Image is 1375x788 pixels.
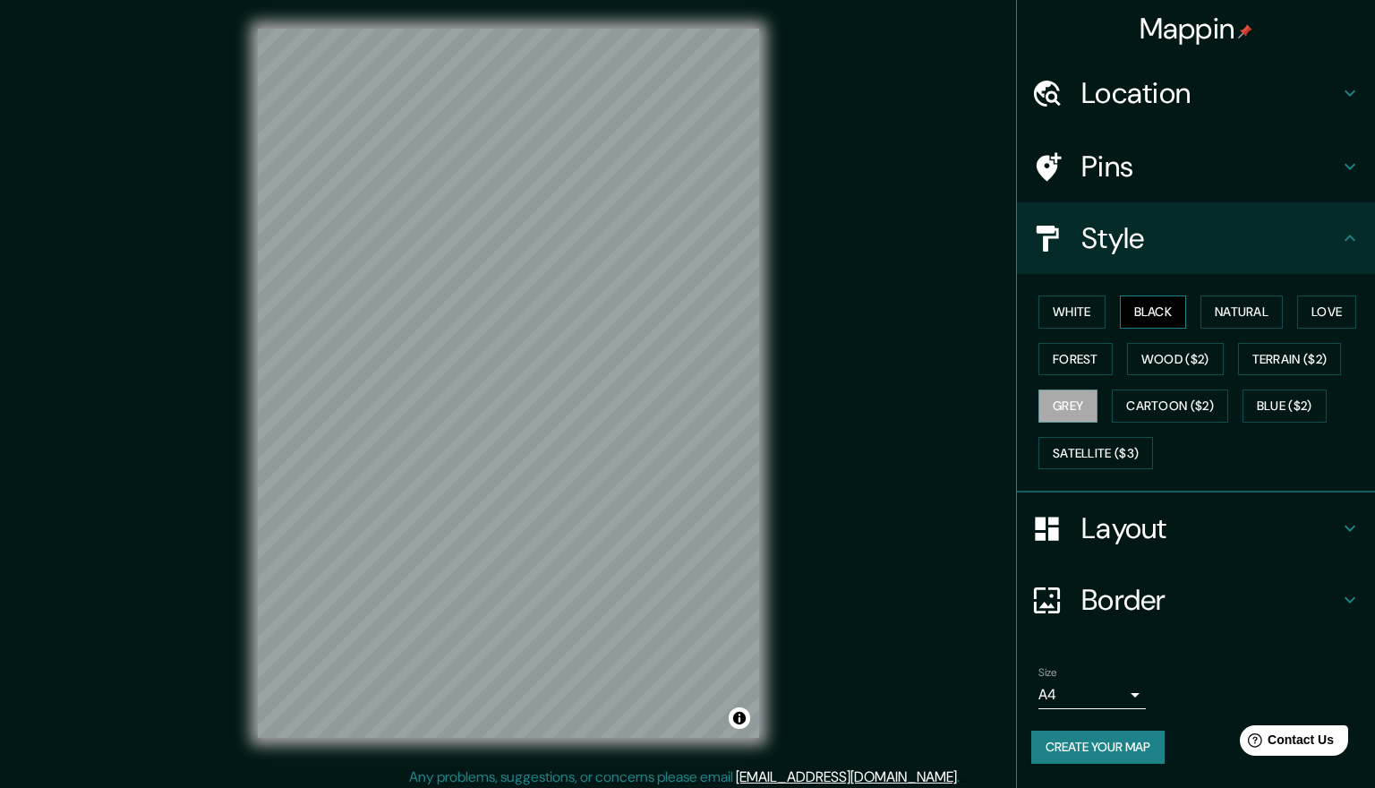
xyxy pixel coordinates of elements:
[1017,492,1375,564] div: Layout
[258,29,759,738] canvas: Map
[1216,718,1355,768] iframe: Help widget launcher
[1038,343,1113,376] button: Forest
[1017,57,1375,129] div: Location
[1038,665,1057,681] label: Size
[1200,295,1283,329] button: Natural
[1140,11,1253,47] h4: Mappin
[1243,390,1327,423] button: Blue ($2)
[1038,437,1153,470] button: Satellite ($3)
[409,767,960,788] p: Any problems, suggestions, or concerns please email .
[736,767,957,786] a: [EMAIL_ADDRESS][DOMAIN_NAME]
[1238,24,1252,39] img: pin-icon.png
[1238,343,1342,376] button: Terrain ($2)
[1081,220,1339,256] h4: Style
[1112,390,1228,423] button: Cartoon ($2)
[729,707,750,729] button: Toggle attribution
[962,767,966,788] div: .
[960,767,962,788] div: .
[1081,149,1339,184] h4: Pins
[1031,731,1165,764] button: Create your map
[1120,295,1187,329] button: Black
[1127,343,1224,376] button: Wood ($2)
[1038,390,1097,423] button: Grey
[1081,510,1339,546] h4: Layout
[1038,295,1106,329] button: White
[1017,564,1375,636] div: Border
[1297,295,1356,329] button: Love
[1038,681,1146,709] div: A4
[1017,131,1375,202] div: Pins
[1081,75,1339,111] h4: Location
[1081,582,1339,618] h4: Border
[1017,202,1375,274] div: Style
